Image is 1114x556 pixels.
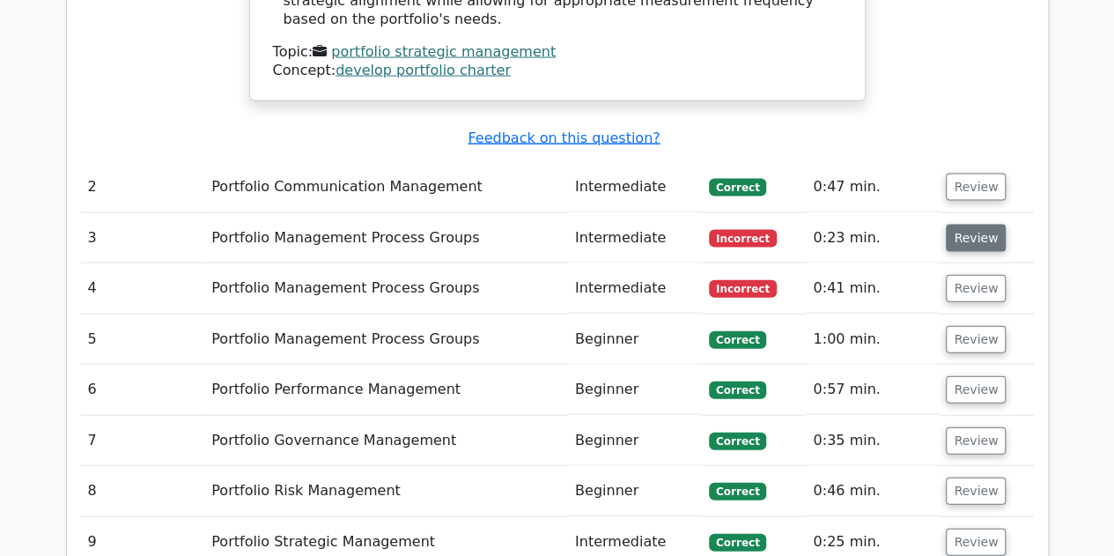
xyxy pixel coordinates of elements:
[273,62,842,80] div: Concept:
[946,225,1006,252] button: Review
[709,280,777,298] span: Incorrect
[946,427,1006,455] button: Review
[806,315,939,365] td: 1:00 min.
[946,275,1006,302] button: Review
[806,162,939,212] td: 0:47 min.
[806,263,939,314] td: 0:41 min.
[806,365,939,415] td: 0:57 min.
[204,416,568,466] td: Portfolio Governance Management
[709,382,766,399] span: Correct
[709,483,766,500] span: Correct
[946,529,1006,556] button: Review
[806,466,939,516] td: 0:46 min.
[946,326,1006,353] button: Review
[709,534,766,552] span: Correct
[81,162,205,212] td: 2
[81,416,205,466] td: 7
[568,466,702,516] td: Beginner
[709,433,766,450] span: Correct
[806,213,939,263] td: 0:23 min.
[568,416,702,466] td: Beginner
[806,416,939,466] td: 0:35 min.
[204,213,568,263] td: Portfolio Management Process Groups
[336,62,511,78] a: develop portfolio charter
[709,230,777,248] span: Incorrect
[81,213,205,263] td: 3
[568,365,702,415] td: Beginner
[568,162,702,212] td: Intermediate
[946,478,1006,505] button: Review
[468,130,660,146] a: Feedback on this question?
[568,315,702,365] td: Beginner
[568,263,702,314] td: Intermediate
[568,213,702,263] td: Intermediate
[331,43,556,60] a: portfolio strategic management
[81,365,205,415] td: 6
[946,174,1006,201] button: Review
[709,179,766,196] span: Correct
[273,43,842,62] div: Topic:
[204,365,568,415] td: Portfolio Performance Management
[81,466,205,516] td: 8
[81,315,205,365] td: 5
[81,263,205,314] td: 4
[204,263,568,314] td: Portfolio Management Process Groups
[204,162,568,212] td: Portfolio Communication Management
[204,315,568,365] td: Portfolio Management Process Groups
[709,331,766,349] span: Correct
[946,376,1006,404] button: Review
[204,466,568,516] td: Portfolio Risk Management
